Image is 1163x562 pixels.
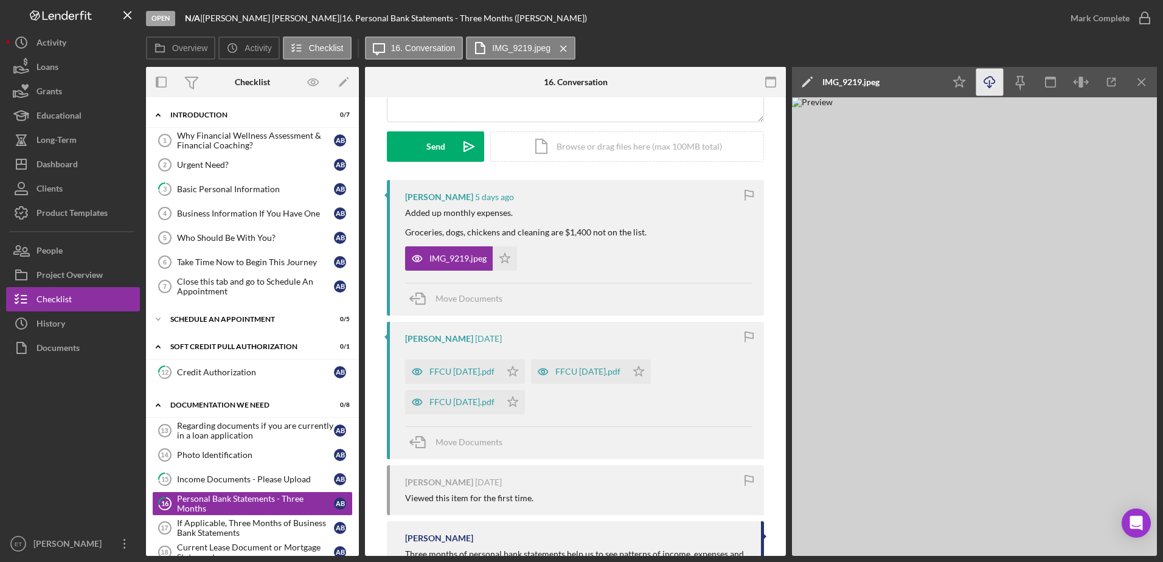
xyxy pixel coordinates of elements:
tspan: 15 [161,475,168,483]
button: Grants [6,79,140,103]
div: Open [146,11,175,26]
a: 4Business Information If You Have OneAB [152,201,353,226]
div: 0 / 5 [328,316,350,323]
label: Activity [245,43,271,53]
button: Move Documents [405,427,515,457]
div: FFCU [DATE].pdf [555,367,620,376]
button: ET[PERSON_NAME] [6,532,140,556]
div: Loans [36,55,58,82]
a: 7Close this tab and go to Schedule An AppointmentAB [152,274,353,299]
div: If Applicable, Three Months of Business Bank Statements [177,518,334,538]
a: History [6,311,140,336]
div: [PERSON_NAME] [405,192,473,202]
button: Long-Term [6,128,140,152]
div: Urgent Need? [177,160,334,170]
div: 0 / 8 [328,401,350,409]
b: N/A [185,13,200,23]
a: 2Urgent Need?AB [152,153,353,177]
a: 5Who Should Be With You?AB [152,226,353,250]
tspan: 16 [161,499,169,507]
button: FFCU [DATE].pdf [405,390,525,414]
button: Clients [6,176,140,201]
button: IMG_9219.jpeg [405,246,517,271]
a: 1Why Financial Wellness Assessment & Financial Coaching?AB [152,128,353,153]
div: Business Information If You Have One [177,209,334,218]
div: A B [334,449,346,461]
div: Take Time Now to Begin This Journey [177,257,334,267]
div: Photo Identification [177,450,334,460]
div: Dashboard [36,152,78,179]
a: 17If Applicable, Three Months of Business Bank StatementsAB [152,516,353,540]
tspan: 1 [163,137,167,144]
div: FFCU [DATE].pdf [429,397,495,407]
div: Introduction [170,111,319,119]
time: 2025-08-15 10:41 [475,477,502,487]
tspan: 4 [163,210,167,217]
div: Credit Authorization [177,367,334,377]
button: Activity [218,36,279,60]
div: Documentation We Need [170,401,319,409]
a: 16Personal Bank Statements - Three MonthsAB [152,491,353,516]
tspan: 7 [163,283,167,290]
div: [PERSON_NAME] [30,532,109,559]
div: A B [334,280,346,293]
button: Send [387,131,484,162]
span: Move Documents [436,293,502,304]
div: [PERSON_NAME] [405,533,473,543]
div: Product Templates [36,201,108,228]
button: Checklist [283,36,352,60]
label: Checklist [309,43,344,53]
div: Clients [36,176,63,204]
div: | [185,13,203,23]
div: Checklist [36,287,72,314]
label: Overview [172,43,207,53]
div: A B [334,366,346,378]
div: Schedule An Appointment [170,316,319,323]
div: A B [334,134,346,147]
label: 16. Conversation [391,43,456,53]
div: Long-Term [36,128,77,155]
div: A B [334,498,346,510]
button: People [6,238,140,263]
button: Project Overview [6,263,140,287]
div: Why Financial Wellness Assessment & Financial Coaching? [177,131,334,150]
time: 2025-08-24 15:24 [475,192,514,202]
div: A B [334,256,346,268]
tspan: 18 [161,549,168,556]
button: Activity [6,30,140,55]
tspan: 6 [163,258,167,266]
tspan: 14 [161,451,168,459]
div: Soft Credit Pull Authorization [170,343,319,350]
button: Educational [6,103,140,128]
div: 0 / 7 [328,111,350,119]
tspan: 2 [163,161,167,168]
div: Viewed this item for the first time. [405,493,533,503]
a: 3Basic Personal InformationAB [152,177,353,201]
button: Move Documents [405,283,515,314]
div: A B [334,159,346,171]
div: Educational [36,103,82,131]
div: People [36,238,63,266]
div: A B [334,207,346,220]
tspan: 12 [161,368,168,376]
button: 16. Conversation [365,36,463,60]
div: Checklist [235,77,270,87]
div: Mark Complete [1071,6,1130,30]
div: [PERSON_NAME] [PERSON_NAME] | [203,13,342,23]
a: 6Take Time Now to Begin This JourneyAB [152,250,353,274]
div: Regarding documents if you are currently in a loan application [177,421,334,440]
label: IMG_9219.jpeg [492,43,550,53]
div: Personal Bank Statements - Three Months [177,494,334,513]
tspan: 3 [163,185,167,193]
button: Dashboard [6,152,140,176]
tspan: 13 [161,427,168,434]
button: Overview [146,36,215,60]
button: Checklist [6,287,140,311]
a: Documents [6,336,140,360]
